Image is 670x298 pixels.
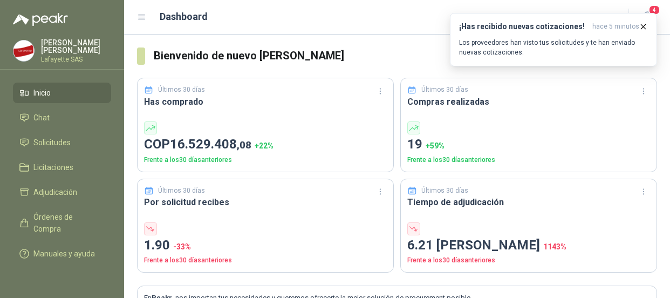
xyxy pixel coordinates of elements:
[33,161,73,173] span: Licitaciones
[13,13,68,26] img: Logo peakr
[407,195,650,209] h3: Tiempo de adjudicación
[13,83,111,103] a: Inicio
[450,13,657,66] button: ¡Has recibido nuevas cotizaciones!hace 5 minutos Los proveedores han visto tus solicitudes y te h...
[237,139,251,151] span: ,08
[459,38,648,57] p: Los proveedores han visto tus solicitudes y te han enviado nuevas cotizaciones.
[543,242,566,251] span: 1143 %
[33,186,77,198] span: Adjudicación
[638,8,657,27] button: 4
[13,243,111,264] a: Manuales y ayuda
[407,255,650,266] p: Frente a los 30 días anteriores
[144,155,387,165] p: Frente a los 30 días anteriores
[33,137,71,148] span: Solicitudes
[13,157,111,178] a: Licitaciones
[158,186,205,196] p: Últimos 30 días
[13,132,111,153] a: Solicitudes
[426,141,445,150] span: + 59 %
[255,141,274,150] span: + 22 %
[144,134,387,155] p: COP
[170,137,251,152] span: 16.529.408
[648,5,660,15] span: 4
[33,211,101,235] span: Órdenes de Compra
[13,182,111,202] a: Adjudicación
[459,22,588,31] h3: ¡Has recibido nuevas cotizaciones!
[592,22,639,31] span: hace 5 minutos
[41,56,111,63] p: Lafayette SAS
[407,155,650,165] p: Frente a los 30 días anteriores
[407,134,650,155] p: 19
[13,207,111,239] a: Órdenes de Compra
[407,95,650,109] h3: Compras realizadas
[144,235,387,256] p: 1.90
[33,248,95,260] span: Manuales y ayuda
[144,95,387,109] h3: Has comprado
[421,85,468,95] p: Últimos 30 días
[144,195,387,209] h3: Por solicitud recibes
[41,39,111,54] p: [PERSON_NAME] [PERSON_NAME]
[158,85,205,95] p: Últimos 30 días
[13,40,34,61] img: Company Logo
[33,112,50,124] span: Chat
[173,242,191,251] span: -33 %
[13,107,111,128] a: Chat
[33,87,51,99] span: Inicio
[144,255,387,266] p: Frente a los 30 días anteriores
[421,186,468,196] p: Últimos 30 días
[154,48,657,64] h3: Bienvenido de nuevo [PERSON_NAME]
[160,9,208,24] h1: Dashboard
[407,235,650,256] p: 6.21 [PERSON_NAME]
